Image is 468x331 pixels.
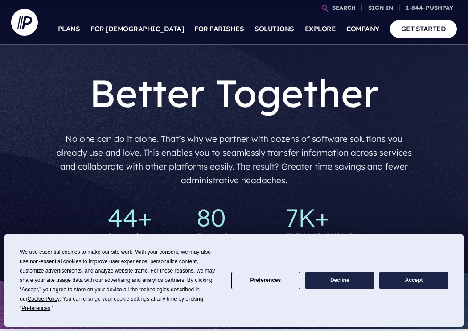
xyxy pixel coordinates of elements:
[231,272,300,289] button: Preferences
[107,230,146,256] p: Integration partners
[20,248,220,313] div: We use essential cookies to make our site work. With your consent, we may also use non-essential ...
[90,13,184,45] a: FOR [DEMOGRAPHIC_DATA]
[390,20,457,38] a: GET STARTED
[4,234,464,327] div: Cookie Consent Prompt
[28,296,60,302] span: Cookie Policy
[21,305,50,311] span: Preferences
[107,205,182,230] p: 44+
[286,230,361,268] p: [DEMOGRAPHIC_DATA] partners use our integrations
[305,13,336,45] a: EXPLORE
[49,128,419,191] p: No one can do it alone. That’s why we partner with dozens of software solutions you already use a...
[305,272,374,289] button: Decline
[194,13,244,45] a: FOR PARISHES
[197,205,271,230] p: 80
[49,70,419,116] h1: Better Together
[286,205,361,230] p: 7K+
[197,230,245,256] p: Total software integrations
[58,13,80,45] a: PLANS
[346,13,379,45] a: COMPANY
[255,13,294,45] a: SOLUTIONS
[379,272,448,289] button: Accept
